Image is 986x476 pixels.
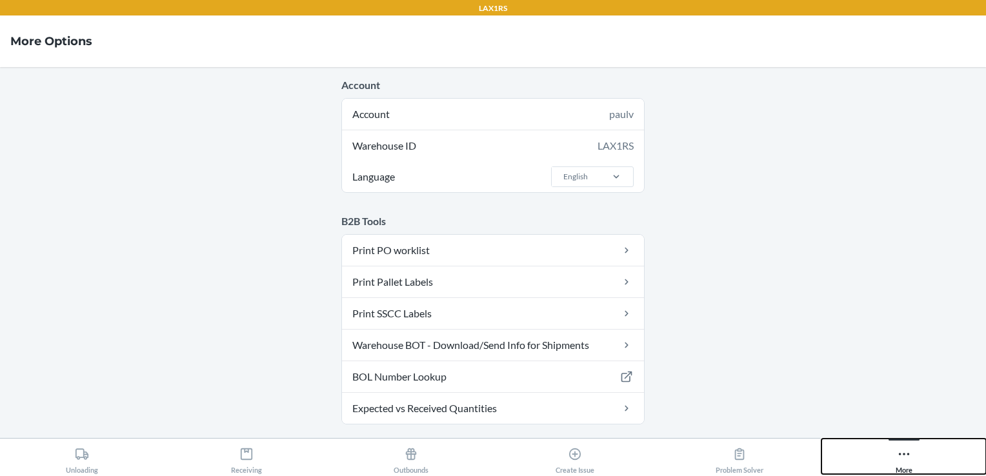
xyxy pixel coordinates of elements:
a: Print SSCC Labels [342,298,644,329]
input: LanguageEnglish [562,171,563,183]
p: Account [341,77,645,93]
div: LAX1RS [598,138,634,154]
a: Expected vs Received Quantities [342,393,644,424]
span: Language [350,161,397,192]
a: Print PO worklist [342,235,644,266]
div: paulv [609,106,634,122]
h4: More Options [10,33,92,50]
p: LAX1RS [479,3,507,14]
div: More [896,442,912,474]
button: Receiving [165,439,329,474]
div: Problem Solver [716,442,763,474]
a: Print Pallet Labels [342,266,644,297]
div: Account [342,99,644,130]
div: Warehouse ID [342,130,644,161]
button: Problem Solver [658,439,822,474]
div: Unloading [66,442,98,474]
div: Outbounds [394,442,428,474]
div: Receiving [231,442,262,474]
div: English [563,171,588,183]
p: B2B Tools [341,213,645,229]
div: Create Issue [556,442,594,474]
a: Warehouse BOT - Download/Send Info for Shipments [342,330,644,361]
button: More [821,439,986,474]
button: Outbounds [328,439,493,474]
a: BOL Number Lookup [342,361,644,392]
button: Create Issue [493,439,658,474]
